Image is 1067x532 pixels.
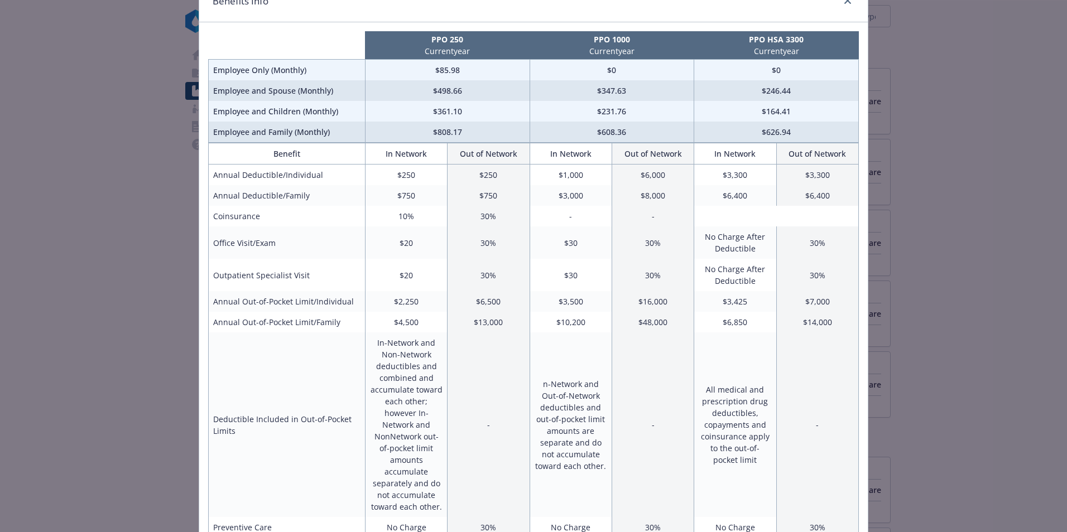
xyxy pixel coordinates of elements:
[694,312,776,332] td: $6,850
[209,291,366,312] td: Annual Out-of-Pocket Limit/Individual
[530,122,694,143] td: $608.36
[448,185,530,206] td: $750
[365,206,447,226] td: 10%
[448,259,530,291] td: 30%
[694,80,859,101] td: $246.44
[530,101,694,122] td: $231.76
[530,312,612,332] td: $10,200
[367,45,527,57] p: Current year
[694,143,776,165] th: In Network
[365,291,447,312] td: $2,250
[209,185,366,206] td: Annual Deductible/Family
[209,31,366,60] th: intentionally left blank
[209,312,366,332] td: Annual Out-of-Pocket Limit/Family
[776,226,858,259] td: 30%
[209,259,366,291] td: Outpatient Specialist Visit
[367,33,527,45] p: PPO 250
[530,143,612,165] th: In Network
[694,332,776,517] td: All medical and prescription drug deductibles, copayments and coinsurance apply to the out-of-poc...
[530,165,612,186] td: $1,000
[209,101,366,122] td: Employee and Children (Monthly)
[209,122,366,143] td: Employee and Family (Monthly)
[209,206,366,226] td: Coinsurance
[776,291,858,312] td: $7,000
[612,226,694,259] td: 30%
[694,101,859,122] td: $164.41
[365,101,530,122] td: $361.10
[696,33,857,45] p: PPO HSA 3300
[209,80,366,101] td: Employee and Spouse (Monthly)
[365,143,447,165] th: In Network
[365,185,447,206] td: $750
[612,206,694,226] td: -
[448,206,530,226] td: 30%
[530,80,694,101] td: $347.63
[694,122,859,143] td: $626.94
[776,259,858,291] td: 30%
[696,45,857,57] p: Current year
[448,312,530,332] td: $13,000
[530,226,612,259] td: $30
[530,291,612,312] td: $3,500
[776,185,858,206] td: $6,400
[612,165,694,186] td: $6,000
[612,291,694,312] td: $16,000
[532,33,692,45] p: PPO 1000
[209,165,366,186] td: Annual Deductible/Individual
[694,226,776,259] td: No Charge After Deductible
[365,312,447,332] td: $4,500
[209,143,366,165] th: Benefit
[694,185,776,206] td: $6,400
[448,143,530,165] th: Out of Network
[694,60,859,81] td: $0
[365,122,530,143] td: $808.17
[530,185,612,206] td: $3,000
[365,332,447,517] td: In-Network and Non-Network deductibles and combined and accumulate toward each other; however In-...
[612,259,694,291] td: 30%
[612,312,694,332] td: $48,000
[532,45,692,57] p: Current year
[365,226,447,259] td: $20
[365,259,447,291] td: $20
[694,291,776,312] td: $3,425
[612,332,694,517] td: -
[209,332,366,517] td: Deductible Included in Out-of-Pocket Limits
[530,332,612,517] td: n-Network and Out-of-Network deductibles and out-of-pocket limit amounts are separate and do not ...
[448,332,530,517] td: -
[530,60,694,81] td: $0
[365,80,530,101] td: $498.66
[612,185,694,206] td: $8,000
[776,165,858,186] td: $3,300
[448,226,530,259] td: 30%
[209,60,366,81] td: Employee Only (Monthly)
[776,332,858,517] td: -
[694,165,776,186] td: $3,300
[530,259,612,291] td: $30
[448,291,530,312] td: $6,500
[209,226,366,259] td: Office Visit/Exam
[530,206,612,226] td: -
[365,60,530,81] td: $85.98
[776,143,858,165] th: Out of Network
[365,165,447,186] td: $250
[776,312,858,332] td: $14,000
[448,165,530,186] td: $250
[612,143,694,165] th: Out of Network
[694,259,776,291] td: No Charge After Deductible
